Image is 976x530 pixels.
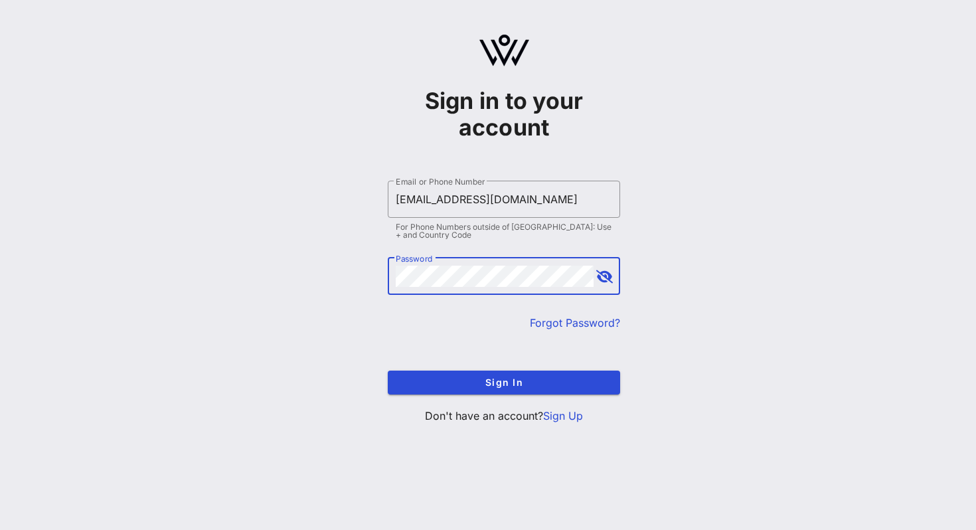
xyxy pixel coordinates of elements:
[396,177,485,187] label: Email or Phone Number
[530,316,620,329] a: Forgot Password?
[396,223,612,239] div: For Phone Numbers outside of [GEOGRAPHIC_DATA]: Use + and Country Code
[396,254,433,264] label: Password
[388,88,620,141] h1: Sign in to your account
[388,408,620,424] p: Don't have an account?
[398,377,610,388] span: Sign In
[479,35,529,66] img: logo.svg
[596,270,613,284] button: append icon
[388,371,620,395] button: Sign In
[543,409,583,422] a: Sign Up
